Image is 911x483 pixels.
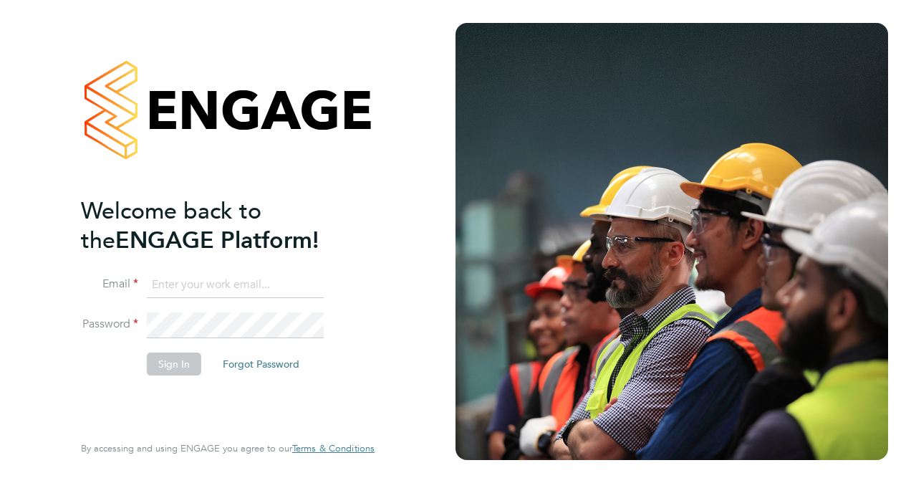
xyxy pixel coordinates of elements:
span: By accessing and using ENGAGE you agree to our [81,442,375,454]
button: Forgot Password [211,353,311,376]
label: Email [81,277,138,292]
span: Terms & Conditions [292,442,375,454]
h2: ENGAGE Platform! [81,196,360,255]
a: Terms & Conditions [292,443,375,454]
label: Password [81,317,138,332]
button: Sign In [147,353,201,376]
span: Welcome back to the [81,197,261,254]
input: Enter your work email... [147,272,324,298]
